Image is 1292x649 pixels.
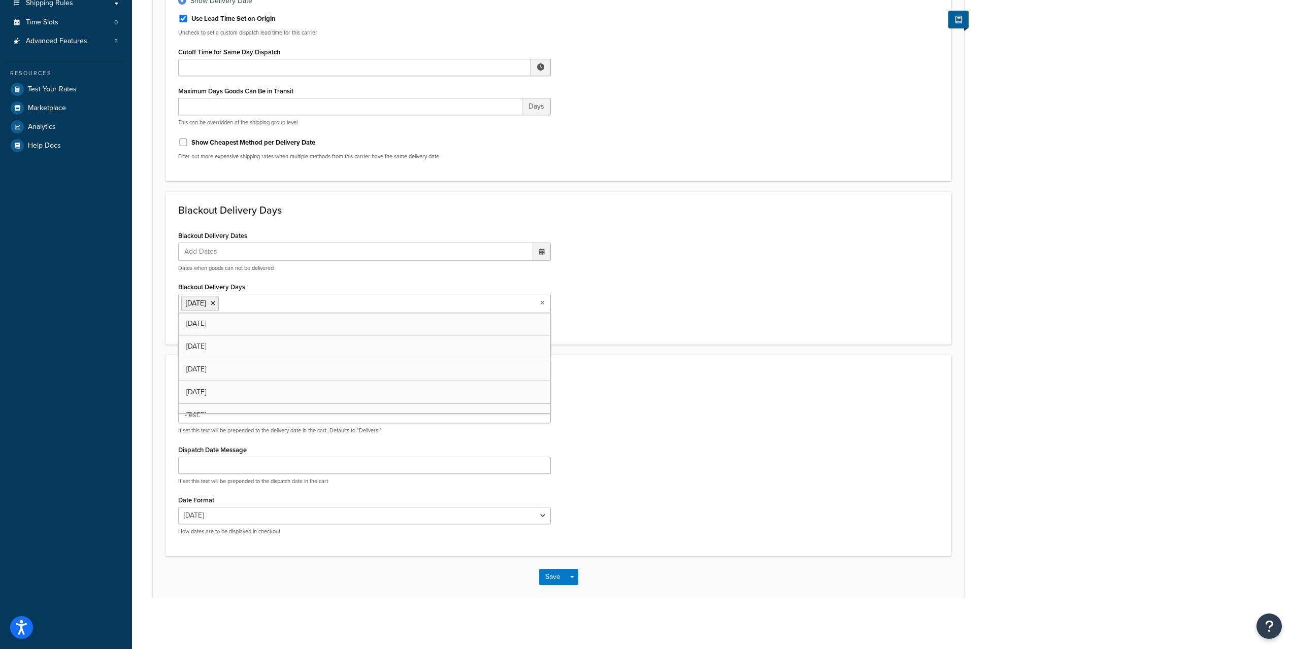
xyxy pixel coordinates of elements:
[186,364,206,374] span: [DATE]
[8,80,124,98] a: Test Your Rates
[8,32,124,51] a: Advanced Features5
[522,98,551,115] span: Days
[186,341,206,352] span: [DATE]
[191,138,315,147] label: Show Cheapest Method per Delivery Date
[28,142,61,150] span: Help Docs
[178,528,551,535] p: How dates are to be displayed in checkout
[178,232,247,240] label: Blackout Delivery Dates
[179,404,550,426] a: [DATE]
[114,37,118,46] span: 5
[178,29,551,37] p: Uncheck to set a custom dispatch lead time for this carrier
[178,496,214,504] label: Date Format
[8,32,124,51] li: Advanced Features
[8,13,124,32] a: Time Slots0
[178,264,551,272] p: Dates when goods can not be delivered
[178,368,939,379] h3: Display Options
[8,69,124,78] div: Resources
[948,11,969,28] button: Show Help Docs
[28,104,66,113] span: Marketplace
[8,99,124,117] a: Marketplace
[26,37,87,46] span: Advanced Features
[179,335,550,358] a: [DATE]
[179,313,550,335] a: [DATE]
[178,427,551,434] p: If set this text will be prepended to the delivery date in the cart. Defaults to "Delivers:"
[186,409,206,420] span: [DATE]
[26,18,58,27] span: Time Slots
[8,13,124,32] li: Time Slots
[178,406,551,423] input: Delivers:
[1256,613,1282,639] button: Open Resource Center
[178,446,247,454] label: Dispatch Date Message
[178,477,551,485] p: If set this text will be prepended to the dispatch date in the cart
[179,358,550,381] a: [DATE]
[178,283,245,291] label: Blackout Delivery Days
[8,118,124,136] a: Analytics
[28,123,56,131] span: Analytics
[178,119,551,126] p: This can be overridden at the shipping group level
[178,153,551,160] p: Filter out more expensive shipping rates when multiple methods from this carrier have the same de...
[178,48,280,56] label: Cutoff Time for Same Day Dispatch
[186,318,206,329] span: [DATE]
[8,136,124,155] a: Help Docs
[178,204,939,216] h3: Blackout Delivery Days
[181,243,230,260] span: Add Dates
[28,85,77,94] span: Test Your Rates
[186,387,206,397] span: [DATE]
[539,569,567,585] button: Save
[114,18,118,27] span: 0
[178,87,293,95] label: Maximum Days Goods Can Be in Transit
[179,381,550,403] a: [DATE]
[191,14,276,23] label: Use Lead Time Set on Origin
[186,298,206,309] span: [DATE]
